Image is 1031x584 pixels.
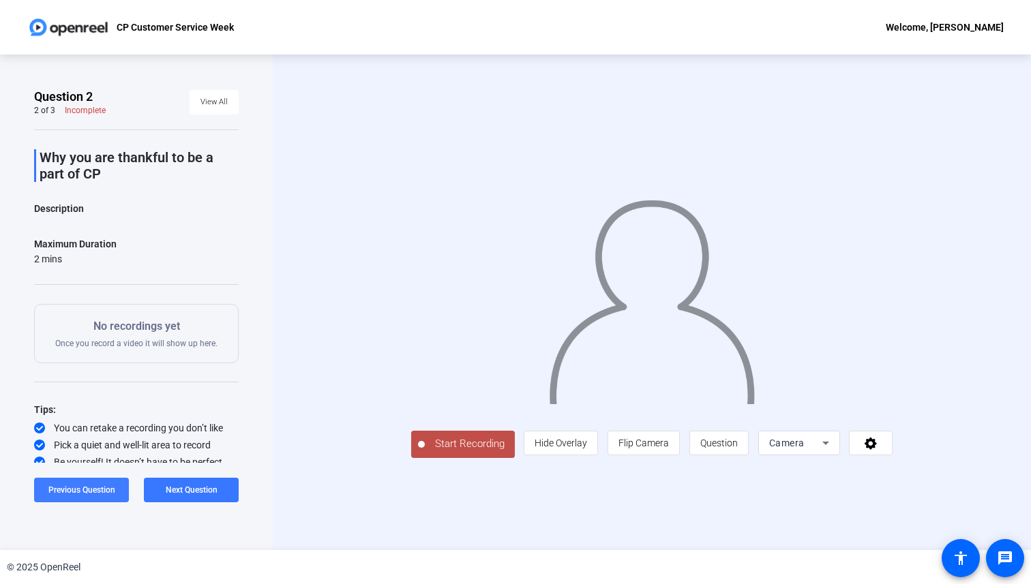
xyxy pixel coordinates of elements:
div: Incomplete [65,105,106,116]
p: Description [34,200,239,217]
button: Hide Overlay [524,431,598,455]
div: You can retake a recording you don’t like [34,421,239,435]
span: Camera [769,437,805,448]
p: Why you are thankful to be a part of CP [40,149,239,182]
img: OpenReel logo [27,14,110,41]
p: CP Customer Service Week [117,19,234,35]
div: Welcome, [PERSON_NAME] [886,19,1004,35]
div: Tips: [34,401,239,418]
span: Question 2 [34,89,93,105]
div: © 2025 OpenReel [7,560,80,574]
span: Previous Question [48,485,115,495]
p: No recordings yet [55,318,218,335]
span: Start Recording [425,436,515,452]
mat-icon: message [997,550,1013,566]
button: Previous Question [34,478,129,502]
div: 2 of 3 [34,105,55,116]
span: Question [700,437,738,448]
span: Hide Overlay [535,437,587,448]
span: Next Question [166,485,218,495]
div: 2 mins [34,252,117,266]
button: View All [190,90,239,114]
button: Flip Camera [608,431,680,455]
img: overlay [548,187,756,404]
div: Maximum Duration [34,236,117,252]
button: Start Recording [411,431,515,458]
span: Flip Camera [618,437,669,448]
div: Pick a quiet and well-lit area to record [34,438,239,452]
mat-icon: accessibility [953,550,969,566]
button: Next Question [144,478,239,502]
div: Once you record a video it will show up here. [55,318,218,349]
button: Question [689,431,749,455]
div: Be yourself! It doesn’t have to be perfect [34,455,239,469]
span: View All [200,92,228,112]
